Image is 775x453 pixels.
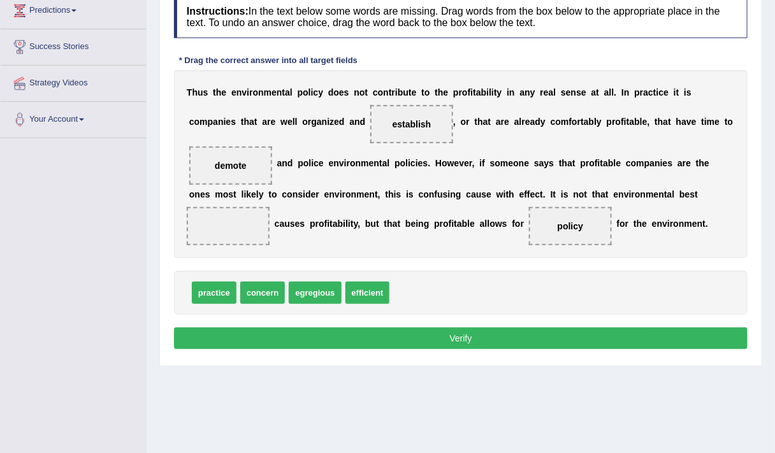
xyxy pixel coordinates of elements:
b: b [589,117,595,127]
b: s [344,87,349,97]
b: e [311,189,316,199]
b: t [269,189,272,199]
b: , [453,117,456,127]
b: d [305,189,311,199]
b: p [453,87,459,97]
b: e [504,117,509,127]
b: i [598,158,600,168]
b: i [395,87,398,97]
b: r [392,87,395,97]
b: k [246,189,251,199]
b: i [244,189,247,199]
b: a [650,158,655,168]
b: s [490,158,495,168]
b: . [428,158,430,168]
b: a [496,117,501,127]
b: i [408,158,410,168]
b: e [369,158,374,168]
b: r [249,87,252,97]
b: w [280,117,287,127]
a: Strategy Videos [1,66,146,97]
b: s [534,158,539,168]
b: e [692,117,697,127]
b: a [584,117,589,127]
b: r [459,87,462,97]
b: o [378,87,384,97]
b: c [314,87,319,97]
b: r [640,87,643,97]
b: t [365,87,368,97]
b: i [486,87,489,97]
a: Your Account [1,102,146,134]
b: b [634,117,640,127]
b: l [489,87,491,97]
b: r [522,117,525,127]
b: e [272,87,277,97]
b: c [314,158,319,168]
b: i [479,158,482,168]
b: e [663,158,668,168]
b: i [660,158,663,168]
b: l [609,87,612,97]
b: a [249,117,254,127]
b: c [189,117,194,127]
b: p [298,158,303,168]
b: a [630,117,635,127]
b: y [318,87,323,97]
b: o [728,117,734,127]
b: h [699,158,705,168]
b: n [258,87,264,97]
b: i [303,189,305,199]
b: a [285,87,290,97]
b: e [642,117,648,127]
b: m [215,189,222,199]
b: a [277,158,282,168]
b: o [442,158,447,168]
b: h [658,117,663,127]
b: t [421,87,424,97]
b: e [271,117,276,127]
b: n [354,87,359,97]
b: a [476,87,481,97]
b: t [600,158,604,168]
b: H [435,158,442,168]
b: n [624,87,630,97]
b: l [242,189,244,199]
b: d [360,117,366,127]
b: o [359,87,365,97]
b: o [194,117,200,127]
b: b [398,87,403,97]
b: n [236,87,242,97]
b: e [566,87,571,97]
b: s [576,87,581,97]
b: d [287,158,293,168]
b: d [535,117,541,127]
b: t [282,87,286,97]
b: t [389,87,392,97]
b: r [683,158,686,168]
b: o [303,158,309,168]
b: r [612,117,615,127]
b: r [466,117,469,127]
b: e [525,158,530,168]
b: l [293,117,295,127]
span: establish [393,119,431,129]
b: m [707,117,714,127]
b: o [424,87,430,97]
b: a [681,117,686,127]
b: m [361,158,368,168]
b: t [725,117,728,127]
b: s [203,87,208,97]
b: n [322,117,328,127]
b: n [374,158,380,168]
b: n [277,87,282,97]
b: h [438,87,444,97]
b: e [509,158,514,168]
b: e [663,87,669,97]
b: e [231,87,236,97]
b: t [581,117,584,127]
b: Instructions: [187,6,249,17]
b: b [608,158,614,168]
span: Drop target [189,147,272,185]
b: n [571,87,577,97]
